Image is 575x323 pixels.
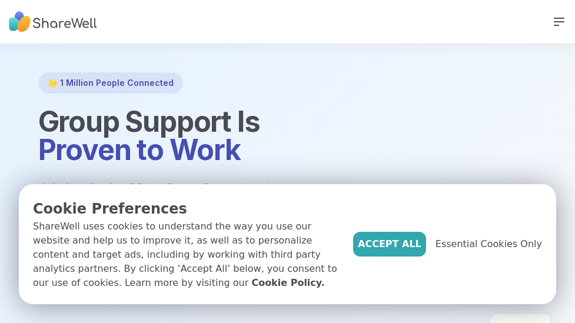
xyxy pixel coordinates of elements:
a: Cookie Policy. [251,276,324,290]
span: Accept All [358,237,421,251]
img: ShareWell Nav Logo [9,6,97,38]
h1: Group Support Is [38,108,537,164]
span: Proven to Work [38,132,241,167]
p: Join hundreds of free, live online support groups each week. [38,178,377,217]
p: Cookie Preferences [33,198,344,219]
p: ShareWell uses cookies to understand the way you use our website and help us to improve it, as we... [33,219,344,290]
span: Essential Cookies Only [436,237,542,251]
div: 🌟 1 Million People Connected [38,72,183,94]
button: Accept All [353,232,426,257]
